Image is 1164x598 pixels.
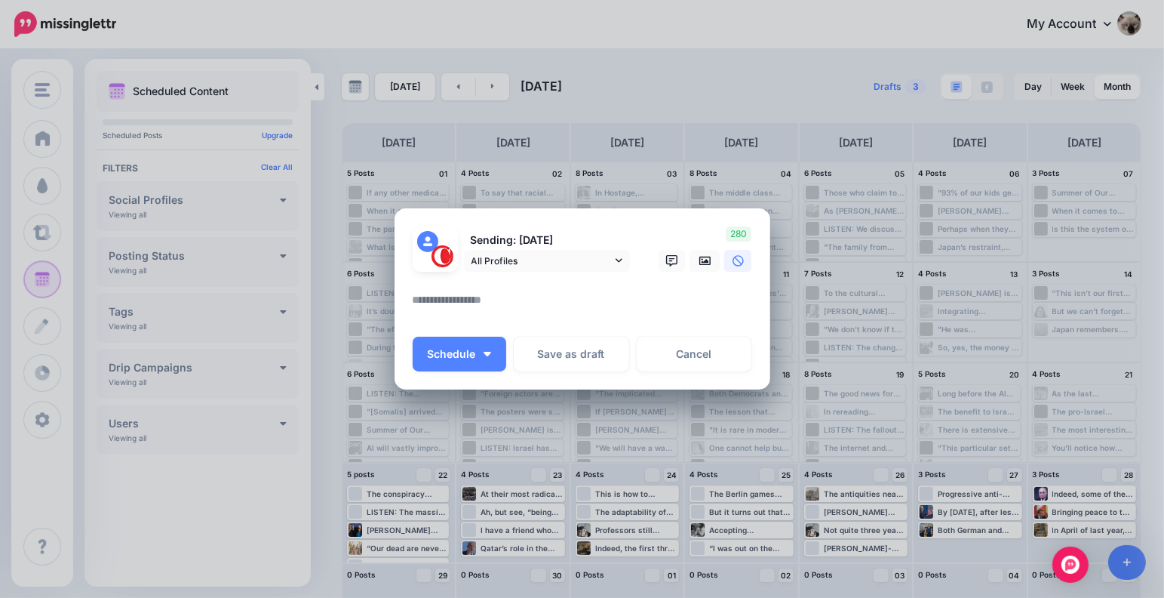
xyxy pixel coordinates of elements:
[464,232,630,249] p: Sending: [DATE]
[484,352,491,356] img: arrow-down-white.png
[413,337,506,371] button: Schedule
[464,250,630,272] a: All Profiles
[514,337,629,371] button: Save as draft
[428,349,476,359] span: Schedule
[417,231,439,253] img: user_default_image.png
[1052,547,1089,583] div: Open Intercom Messenger
[471,253,612,269] span: All Profiles
[432,245,453,267] img: 291864331_468958885230530_187971914351797662_n-bsa127305.png
[637,337,752,371] a: Cancel
[726,227,751,242] span: 280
